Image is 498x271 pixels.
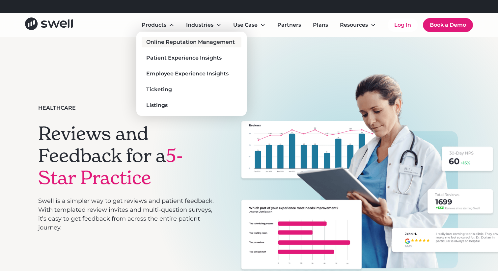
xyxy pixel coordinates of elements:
h1: Reviews and Feedback for a [38,122,215,189]
div: Ticketing [146,86,172,94]
a: Ticketing [142,84,241,95]
div: Industries [186,21,213,29]
div: Use Case [228,18,271,32]
div: Listings [146,101,168,109]
div: Patient Experience Insights [146,54,222,62]
a: Employee Experience Insights [142,68,241,79]
a: Listings [142,100,241,111]
div: Industries [181,18,227,32]
div: Resources [340,21,368,29]
a: Partners [272,18,306,32]
a: Book a Demo [423,18,473,32]
a: Patient Experience Insights [142,53,241,63]
p: Swell is a simpler way to get reviews and patient feedback. With templated review invites and mul... [38,197,215,232]
div: Products [136,18,180,32]
span: 5-Star Practice [38,144,183,189]
div: Resources [335,18,381,32]
div: Use Case [233,21,258,29]
div: Products [142,21,166,29]
a: home [25,17,73,32]
a: Plans [308,18,333,32]
a: Log In [388,18,418,32]
nav: Products [136,32,246,116]
a: Online Reputation Management [142,37,241,47]
div: Online Reputation Management [146,38,235,46]
div: Healthcare [38,104,76,112]
div: Employee Experience Insights [146,70,229,78]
